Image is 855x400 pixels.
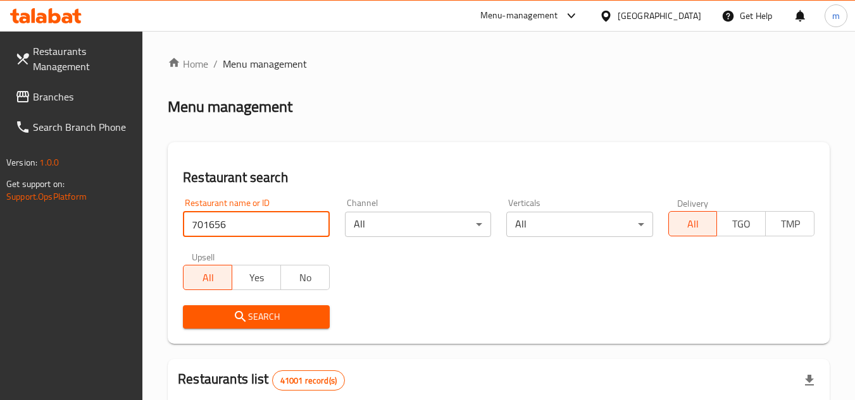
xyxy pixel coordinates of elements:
[168,56,208,71] a: Home
[178,370,345,391] h2: Restaurants list
[280,265,330,290] button: No
[232,265,281,290] button: Yes
[5,36,143,82] a: Restaurants Management
[273,375,344,387] span: 41001 record(s)
[183,212,329,237] input: Search for restaurant name or ID..
[189,269,227,287] span: All
[272,370,345,391] div: Total records count
[716,211,766,236] button: TGO
[183,305,329,329] button: Search
[33,44,133,74] span: Restaurants Management
[5,82,143,112] a: Branches
[213,56,218,71] li: /
[832,9,840,23] span: m
[39,154,59,171] span: 1.0.0
[6,176,65,192] span: Get support on:
[618,9,701,23] div: [GEOGRAPHIC_DATA]
[192,252,215,261] label: Upsell
[183,265,232,290] button: All
[722,215,761,233] span: TGO
[193,309,319,325] span: Search
[677,198,709,207] label: Delivery
[33,89,133,104] span: Branches
[506,212,652,237] div: All
[33,119,133,135] span: Search Branch Phone
[771,215,809,233] span: TMP
[183,168,814,187] h2: Restaurant search
[5,112,143,142] a: Search Branch Phone
[223,56,307,71] span: Menu management
[345,212,491,237] div: All
[794,365,825,396] div: Export file
[674,215,713,233] span: All
[168,56,830,71] nav: breadcrumb
[765,211,814,236] button: TMP
[168,97,292,117] h2: Menu management
[237,269,276,287] span: Yes
[286,269,325,287] span: No
[668,211,718,236] button: All
[6,154,37,171] span: Version:
[480,8,558,23] div: Menu-management
[6,188,87,205] a: Support.OpsPlatform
